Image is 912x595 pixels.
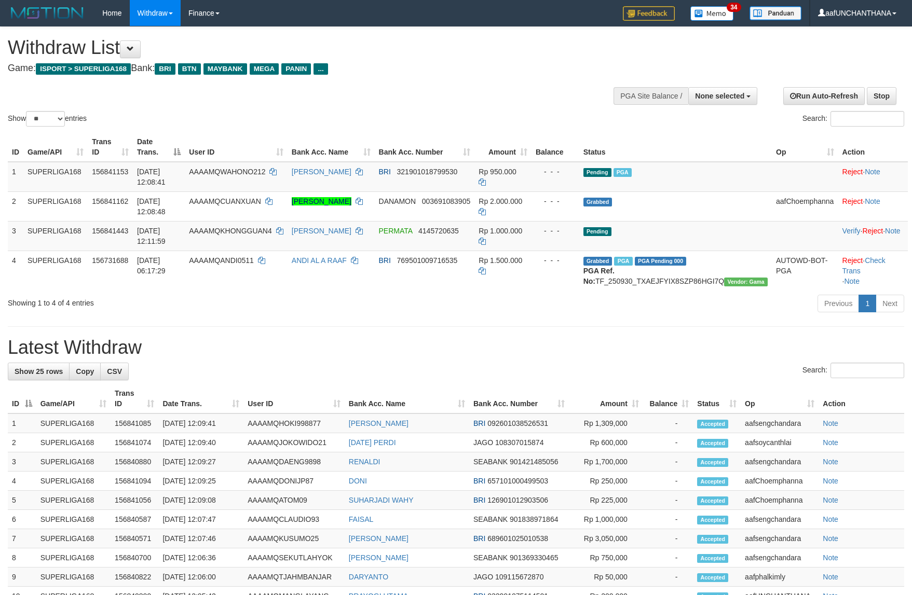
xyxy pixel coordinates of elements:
span: Accepted [697,573,728,582]
a: Note [823,458,838,466]
img: Feedback.jpg [623,6,675,21]
a: Verify [842,227,861,235]
a: Next [876,295,904,312]
a: Reject [842,168,863,176]
th: Trans ID: activate to sort column ascending [111,384,158,413]
td: AAAAMQSEKUTLAHYOK [243,548,345,568]
a: DARYANTO [349,573,388,581]
td: 7 [8,529,36,548]
a: [DATE] PERDI [349,438,396,447]
span: SEABANK [473,458,508,466]
a: RENALDI [349,458,380,466]
td: aafsengchandara [741,510,819,529]
span: BRI [473,419,485,427]
div: - - - [536,255,575,266]
span: Accepted [697,535,728,544]
span: PERMATA [379,227,413,235]
a: Note [823,554,838,562]
th: User ID: activate to sort column ascending [243,384,345,413]
td: 8 [8,548,36,568]
th: Amount: activate to sort column ascending [474,132,532,162]
a: Previous [818,295,859,312]
td: 1 [8,413,36,433]
label: Show entries [8,111,87,127]
td: AAAAMQCLAUDIO93 [243,510,345,529]
td: aafsoycanthlai [741,433,819,452]
span: 34 [727,3,741,12]
td: 156841085 [111,413,158,433]
td: SUPERLIGA168 [23,162,88,192]
td: 3 [8,452,36,472]
a: Note [844,277,860,285]
td: 1 [8,162,23,192]
td: aafphalkimly [741,568,819,587]
a: Note [865,168,880,176]
span: Rp 1.500.000 [479,256,522,265]
th: Bank Acc. Name: activate to sort column ascending [345,384,469,413]
td: SUPERLIGA168 [36,529,111,548]
td: [DATE] 12:06:36 [158,548,243,568]
td: - [643,452,693,472]
th: Balance [532,132,579,162]
h1: Withdraw List [8,37,597,58]
span: Copy 901421485056 to clipboard [510,458,558,466]
td: - [643,529,693,548]
td: 2 [8,191,23,221]
a: Reject [842,197,863,205]
td: AAAAMQKUSUMO25 [243,529,345,548]
td: aafsengchandara [741,452,819,472]
span: 156731688 [92,256,128,265]
span: BRI [473,477,485,485]
span: [DATE] 06:17:29 [137,256,166,275]
div: Showing 1 to 4 of 4 entries [8,294,372,308]
a: Note [823,438,838,447]
span: BRI [155,63,175,75]
td: SUPERLIGA168 [36,510,111,529]
td: SUPERLIGA168 [23,251,88,290]
th: ID [8,132,23,162]
span: [DATE] 12:11:59 [137,227,166,245]
a: ANDI AL A RAAF [292,256,347,265]
td: aafsengchandara [741,529,819,548]
td: - [643,548,693,568]
h4: Game: Bank: [8,63,597,74]
span: Accepted [697,458,728,467]
a: FAISAL [349,515,373,523]
td: [DATE] 12:07:47 [158,510,243,529]
h1: Latest Withdraw [8,337,904,358]
a: Run Auto-Refresh [783,87,865,105]
td: [DATE] 12:09:41 [158,413,243,433]
td: - [643,472,693,491]
span: Accepted [697,439,728,448]
td: SUPERLIGA168 [36,548,111,568]
td: 156840571 [111,529,158,548]
td: 4 [8,251,23,290]
td: 3 [8,221,23,251]
span: Copy 901369330465 to clipboard [510,554,558,562]
td: 156841074 [111,433,158,452]
a: Note [823,496,838,504]
th: User ID: activate to sort column ascending [185,132,288,162]
span: SEABANK [473,554,508,562]
div: - - - [536,167,575,177]
span: Accepted [697,516,728,524]
td: - [643,413,693,433]
td: SUPERLIGA168 [36,413,111,433]
th: Date Trans.: activate to sort column descending [133,132,185,162]
td: [DATE] 12:09:08 [158,491,243,510]
a: Check Trans [842,256,886,275]
a: Show 25 rows [8,363,70,380]
th: Amount: activate to sort column ascending [569,384,643,413]
label: Search: [802,111,904,127]
td: · [838,162,908,192]
th: Bank Acc. Number: activate to sort column ascending [375,132,475,162]
span: SEABANK [473,515,508,523]
th: Balance: activate to sort column ascending [643,384,693,413]
td: Rp 1,000,000 [569,510,643,529]
td: 2 [8,433,36,452]
a: CSV [100,363,129,380]
span: Copy 003691083905 to clipboard [422,197,470,205]
a: [PERSON_NAME] [292,197,351,205]
td: AUTOWD-BOT-PGA [772,251,838,290]
th: Action [838,132,908,162]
